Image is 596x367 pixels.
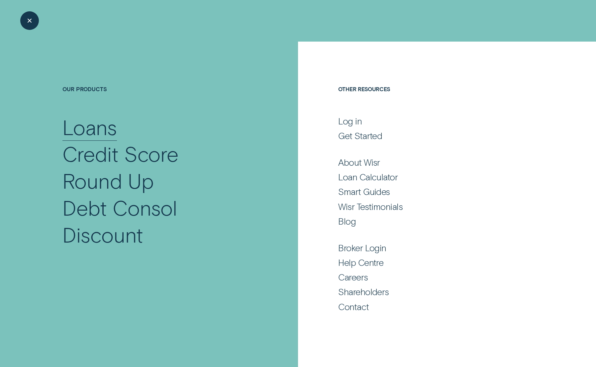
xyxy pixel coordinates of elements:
div: Blog [338,216,356,227]
div: Help Centre [338,257,383,268]
a: Loans [62,114,254,141]
div: Round Up [62,167,153,194]
a: Round Up [62,167,254,194]
h4: Our Products [62,86,254,113]
div: Loan Calculator [338,171,398,183]
div: Loans [62,114,117,141]
a: Broker Login [338,242,533,254]
div: Broker Login [338,242,386,254]
div: Contact [338,301,369,312]
a: Get Started [338,130,533,141]
a: Careers [338,272,533,283]
a: Loan Calculator [338,171,533,183]
a: Smart Guides [338,186,533,197]
a: Log in [338,115,533,127]
div: Smart Guides [338,186,390,197]
div: Credit Score [62,140,178,167]
a: Help Centre [338,257,533,268]
a: Blog [338,216,533,227]
div: About Wisr [338,157,380,168]
a: Shareholders [338,286,533,297]
a: Credit Score [62,140,254,167]
a: Debt Consol Discount [62,194,254,248]
div: Get Started [338,130,382,141]
a: Contact [338,301,533,312]
div: Log in [338,115,362,127]
div: Shareholders [338,286,389,297]
h4: Other Resources [338,86,533,113]
a: Wisr Testimonials [338,201,533,212]
button: Close Menu [20,11,39,30]
div: Wisr Testimonials [338,201,403,212]
a: About Wisr [338,157,533,168]
div: Careers [338,272,368,283]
